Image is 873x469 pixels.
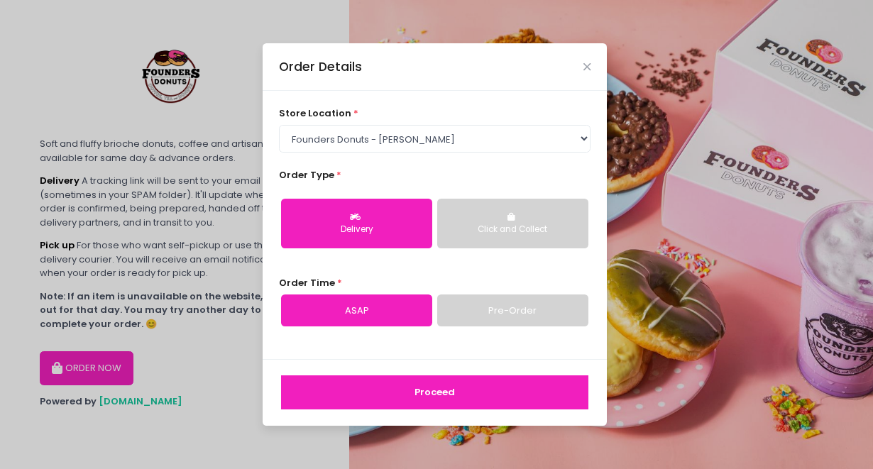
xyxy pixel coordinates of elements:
a: Pre-Order [437,294,588,327]
span: Order Time [279,276,335,289]
button: Click and Collect [437,199,588,248]
button: Proceed [281,375,588,409]
span: store location [279,106,351,120]
div: Delivery [291,224,422,236]
div: Order Details [279,57,362,76]
div: Click and Collect [447,224,578,236]
span: Order Type [279,168,334,182]
button: Delivery [281,199,432,248]
button: Close [583,63,591,70]
a: ASAP [281,294,432,327]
